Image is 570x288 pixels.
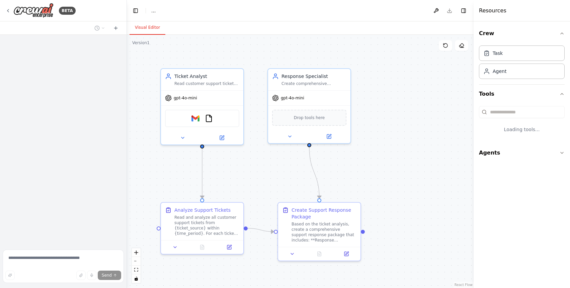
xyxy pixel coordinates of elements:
[102,273,112,278] span: Send
[281,81,346,86] div: Create comprehensive summaries and response templates for support tickets. Generate professional,...
[132,248,141,257] button: zoom in
[13,3,54,18] img: Logo
[110,24,121,32] button: Start a new chat
[455,283,473,287] a: React Flow attribution
[479,85,565,103] button: Tools
[479,143,565,162] button: Agents
[174,215,239,236] div: Read and analyze all customer support tickets from {ticket_source} within {time_period}. For each...
[281,95,304,101] span: gpt-4o-mini
[479,7,506,15] h4: Resources
[5,271,15,280] button: Improve this prompt
[292,221,356,243] div: Based on the ticket analysis, create a comprehensive support response package that includes: **Re...
[281,73,346,80] div: Response Specialist
[92,24,108,32] button: Switch to previous chat
[87,271,96,280] button: Click to speak your automation idea
[59,7,76,15] div: BETA
[151,7,156,14] nav: breadcrumb
[305,250,334,258] button: No output available
[306,147,323,198] g: Edge from 777d39dc-78c4-4466-a0e0-2d027ab852d0 to 49bde619-7eb2-4ec2-a13e-d3cd87025017
[130,21,165,35] button: Visual Editor
[132,40,150,45] div: Version 1
[248,225,274,235] g: Edge from e540c2c3-50e8-44af-941f-0726c564543f to 49bde619-7eb2-4ec2-a13e-d3cd87025017
[218,243,241,251] button: Open in side panel
[174,95,197,101] span: gpt-4o-mini
[98,271,121,280] button: Send
[479,121,565,138] div: Loading tools...
[199,149,206,198] g: Edge from 6ec39d03-76a7-4d23-9832-20d7e39a7d82 to e540c2c3-50e8-44af-941f-0726c564543f
[203,134,241,142] button: Open in side panel
[132,274,141,283] button: toggle interactivity
[479,103,565,143] div: Tools
[277,202,361,261] div: Create Support Response PackageBased on the ticket analysis, create a comprehensive support respo...
[132,266,141,274] button: fit view
[292,207,356,220] div: Create Support Response Package
[493,50,503,57] div: Task
[188,243,217,251] button: No output available
[294,114,325,121] span: Drop tools here
[191,114,199,122] img: Gmail
[76,271,86,280] button: Upload files
[335,250,358,258] button: Open in side panel
[267,68,351,144] div: Response SpecialistCreate comprehensive summaries and response templates for support tickets. Gen...
[132,248,141,283] div: React Flow controls
[479,24,565,43] button: Crew
[131,6,140,15] button: Hide left sidebar
[151,7,156,14] span: ...
[493,68,506,75] div: Agent
[160,68,244,145] div: Ticket AnalystRead customer support tickets from {ticket_source} and analyze them systematically....
[174,207,231,213] div: Analyze Support Tickets
[310,132,348,140] button: Open in side panel
[479,43,565,84] div: Crew
[205,114,213,122] img: FileReadTool
[132,257,141,266] button: zoom out
[174,81,239,86] div: Read customer support tickets from {ticket_source} and analyze them systematically. Extract key i...
[174,73,239,80] div: Ticket Analyst
[459,6,468,15] button: Hide right sidebar
[160,202,244,255] div: Analyze Support TicketsRead and analyze all customer support tickets from {ticket_source} within ...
